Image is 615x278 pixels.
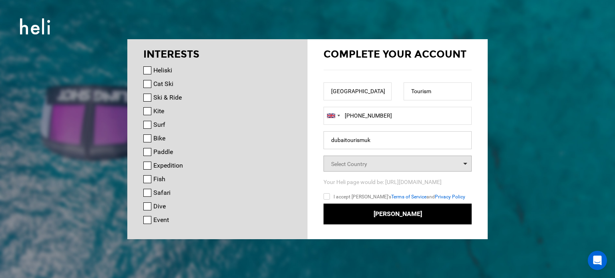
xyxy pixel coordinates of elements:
input: Last name [404,82,472,100]
label: Surf [153,120,165,130]
label: Paddle [153,147,173,157]
label: Cat Ski [153,79,173,89]
label: Ski & Ride [153,93,182,102]
label: Heliski [153,66,172,75]
div: Open Intercom Messenger [588,251,607,270]
button: [PERSON_NAME] [324,204,472,225]
a: Privacy Policy [435,194,465,200]
label: Safari [153,188,171,198]
label: Kite [153,106,164,116]
div: Complete your account [324,47,472,62]
input: +1 201-555-0123 [324,107,472,125]
label: Fish [153,174,165,184]
span: Select box activate [324,156,472,172]
label: Expedition [153,161,183,170]
label: Event [153,215,169,225]
div: United Kingdom: +44 [324,107,342,124]
input: First name [324,82,392,100]
span: Select Country [331,161,367,167]
div: Your Heli page would be: [URL][DOMAIN_NAME] [324,178,472,186]
a: Terms of Service [391,194,426,200]
label: I accept [PERSON_NAME]'s and [324,192,465,202]
label: Dive [153,202,166,211]
input: Username [324,131,472,149]
div: INTERESTS [143,47,291,62]
label: Bike [153,134,165,143]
